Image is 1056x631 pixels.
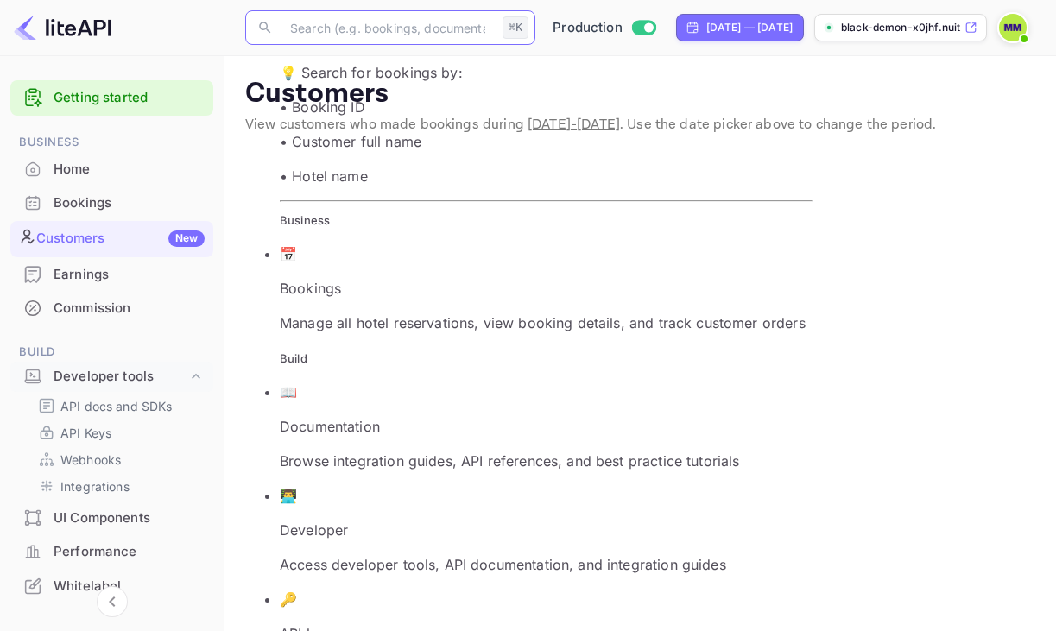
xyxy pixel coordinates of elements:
[10,570,213,603] div: Whitelabel
[280,312,813,333] p: Manage all hotel reservations, view booking details, and track customer orders
[54,367,187,387] div: Developer tools
[31,447,206,472] div: Webhooks
[280,351,307,365] span: Build
[14,14,111,41] img: LiteAPI logo
[280,418,380,435] span: Documentation
[10,502,213,535] div: UI Components
[280,521,348,539] span: Developer
[10,221,213,256] a: CustomersNew
[10,535,213,569] div: Performance
[38,477,199,495] a: Integrations
[31,394,206,419] div: API docs and SDKs
[31,474,206,499] div: Integrations
[546,18,662,38] div: Switch to Sandbox mode
[10,362,213,392] div: Developer tools
[10,153,213,186] div: Home
[280,166,813,186] p: • Hotel name
[54,542,205,562] div: Performance
[10,292,213,324] a: Commission
[10,186,213,218] a: Bookings
[97,586,128,617] button: Collapse navigation
[10,343,213,362] span: Build
[10,153,213,185] a: Home
[38,424,199,442] a: API Keys
[841,20,961,35] p: black-demon-x0jhf.nuit...
[10,80,213,116] div: Getting started
[168,230,205,246] div: New
[280,62,813,83] p: 💡 Search for bookings by:
[280,589,813,609] p: 🔑
[10,186,213,220] div: Bookings
[280,243,813,264] p: 📅
[280,554,813,575] p: Access developer tools, API documentation, and integration guides
[10,570,213,602] a: Whitelabel
[10,292,213,325] div: Commission
[31,420,206,445] div: API Keys
[54,577,205,596] div: Whitelabel
[10,221,213,257] div: CustomersNew
[10,258,213,290] a: Earnings
[54,88,205,108] a: Getting started
[280,97,813,117] p: • Booking ID
[54,299,205,319] div: Commission
[60,451,121,469] p: Webhooks
[38,451,199,469] a: Webhooks
[280,213,330,227] span: Business
[10,535,213,567] a: Performance
[553,18,623,38] span: Production
[60,424,111,442] p: API Keys
[38,397,199,415] a: API docs and SDKs
[999,14,1027,41] img: munir mohammed
[280,485,813,506] p: 👨‍💻
[280,451,813,471] p: Browse integration guides, API references, and best practice tutorials
[36,229,205,249] div: Customers
[280,280,341,297] span: Bookings
[54,265,205,285] div: Earnings
[10,502,213,533] a: UI Components
[54,193,205,213] div: Bookings
[10,133,213,152] span: Business
[280,10,496,45] input: Search (e.g. bookings, documentation)
[280,131,813,152] p: • Customer full name
[54,508,205,528] div: UI Components
[60,397,173,415] p: API docs and SDKs
[706,20,793,35] div: [DATE] — [DATE]
[60,477,130,495] p: Integrations
[280,382,813,402] p: 📖
[503,16,528,39] div: ⌘K
[676,14,804,41] div: Click to change the date range period
[54,160,205,180] div: Home
[10,258,213,292] div: Earnings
